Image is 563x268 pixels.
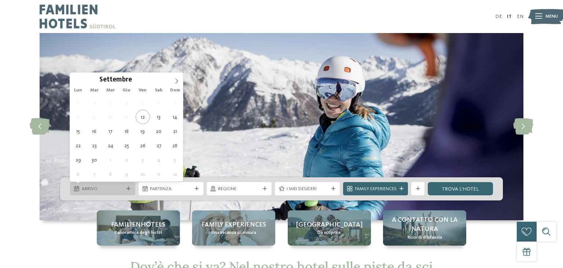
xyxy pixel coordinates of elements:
[87,110,102,124] span: Settembre 9, 2025
[428,182,493,195] a: trova l’hotel
[152,124,166,138] span: Settembre 20, 2025
[202,220,266,229] span: Family experiences
[103,124,118,138] span: Settembre 17, 2025
[119,124,134,138] span: Settembre 18, 2025
[118,88,135,93] span: Gio
[102,88,118,93] span: Mer
[390,216,460,234] span: A contatto con la natura
[383,210,466,246] a: Hotel sulle piste da sci per bambini: divertimento senza confini A contatto con la natura Ricordi...
[545,13,558,20] span: Menu
[111,220,165,229] span: Familienhotels
[136,167,150,181] span: Ottobre 10, 2025
[71,153,85,167] span: Settembre 29, 2025
[103,167,118,181] span: Ottobre 8, 2025
[152,153,166,167] span: Ottobre 4, 2025
[87,124,102,138] span: Settembre 16, 2025
[168,95,182,110] span: Settembre 7, 2025
[132,76,156,83] input: Year
[71,167,85,181] span: Ottobre 6, 2025
[355,186,397,192] span: Family Experiences
[517,14,523,19] a: EN
[136,110,150,124] span: Settembre 12, 2025
[211,229,256,236] span: Una vacanza su misura
[71,124,85,138] span: Settembre 15, 2025
[97,210,180,246] a: Hotel sulle piste da sci per bambini: divertimento senza confini Familienhotels Panoramica degli ...
[151,88,167,93] span: Sab
[103,138,118,153] span: Settembre 24, 2025
[168,153,182,167] span: Ottobre 5, 2025
[136,138,150,153] span: Settembre 26, 2025
[152,138,166,153] span: Settembre 27, 2025
[168,138,182,153] span: Settembre 28, 2025
[218,186,260,192] span: Regione
[136,124,150,138] span: Settembre 19, 2025
[495,14,502,19] a: DE
[119,138,134,153] span: Settembre 25, 2025
[119,167,134,181] span: Ottobre 9, 2025
[136,153,150,167] span: Ottobre 3, 2025
[119,153,134,167] span: Ottobre 2, 2025
[287,186,328,192] span: I miei desideri
[152,110,166,124] span: Settembre 13, 2025
[99,77,132,84] span: Settembre
[103,153,118,167] span: Ottobre 1, 2025
[115,229,162,236] span: Panoramica degli hotel
[136,95,150,110] span: Settembre 5, 2025
[82,186,124,192] span: Arrivo
[152,95,166,110] span: Settembre 6, 2025
[71,138,85,153] span: Settembre 22, 2025
[296,220,363,229] span: [GEOGRAPHIC_DATA]
[192,210,275,246] a: Hotel sulle piste da sci per bambini: divertimento senza confini Family experiences Una vacanza s...
[317,229,341,236] span: Da scoprire
[87,95,102,110] span: Settembre 2, 2025
[71,95,85,110] span: Settembre 1, 2025
[135,88,151,93] span: Ven
[167,88,183,93] span: Dom
[119,110,134,124] span: Settembre 11, 2025
[119,95,134,110] span: Settembre 4, 2025
[150,186,192,192] span: Partenza
[507,14,512,19] a: IT
[288,210,371,246] a: Hotel sulle piste da sci per bambini: divertimento senza confini [GEOGRAPHIC_DATA] Da scoprire
[71,110,85,124] span: Settembre 8, 2025
[152,167,166,181] span: Ottobre 11, 2025
[408,234,442,241] span: Ricordi d’infanzia
[87,138,102,153] span: Settembre 23, 2025
[86,88,102,93] span: Mar
[168,124,182,138] span: Settembre 21, 2025
[103,110,118,124] span: Settembre 10, 2025
[40,33,523,220] img: Hotel sulle piste da sci per bambini: divertimento senza confini
[87,167,102,181] span: Ottobre 7, 2025
[70,88,86,93] span: Lun
[168,110,182,124] span: Settembre 14, 2025
[87,153,102,167] span: Settembre 30, 2025
[168,167,182,181] span: Ottobre 12, 2025
[103,95,118,110] span: Settembre 3, 2025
